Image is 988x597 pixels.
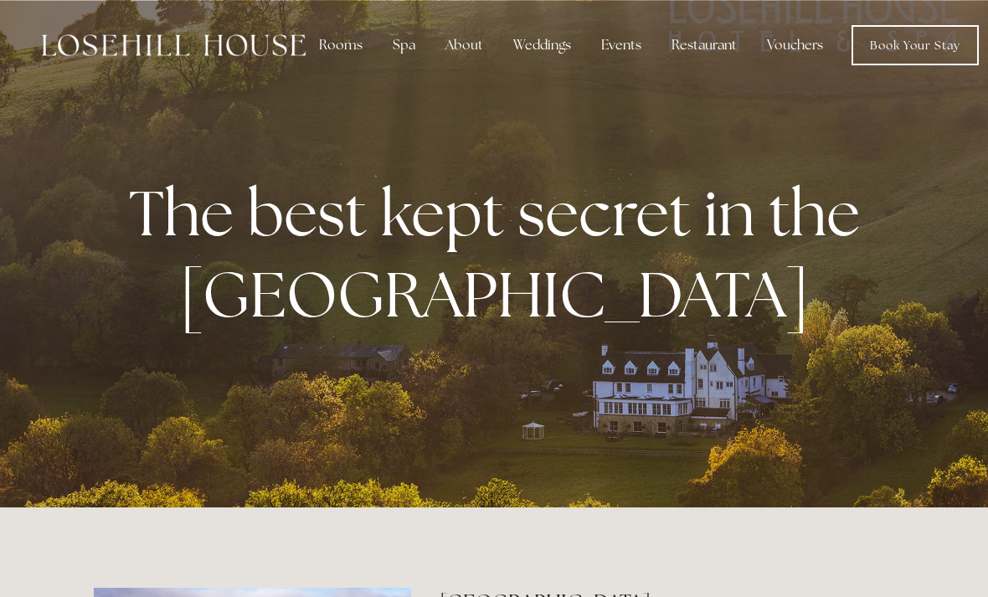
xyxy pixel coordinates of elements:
[306,28,376,62] div: Rooms
[432,28,497,62] div: About
[500,28,584,62] div: Weddings
[42,34,306,56] img: Losehill House
[379,28,429,62] div: Spa
[129,172,873,336] strong: The best kept secret in the [GEOGRAPHIC_DATA]
[588,28,655,62] div: Events
[754,28,836,62] a: Vouchers
[658,28,750,62] div: Restaurant
[852,25,979,65] a: Book Your Stay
